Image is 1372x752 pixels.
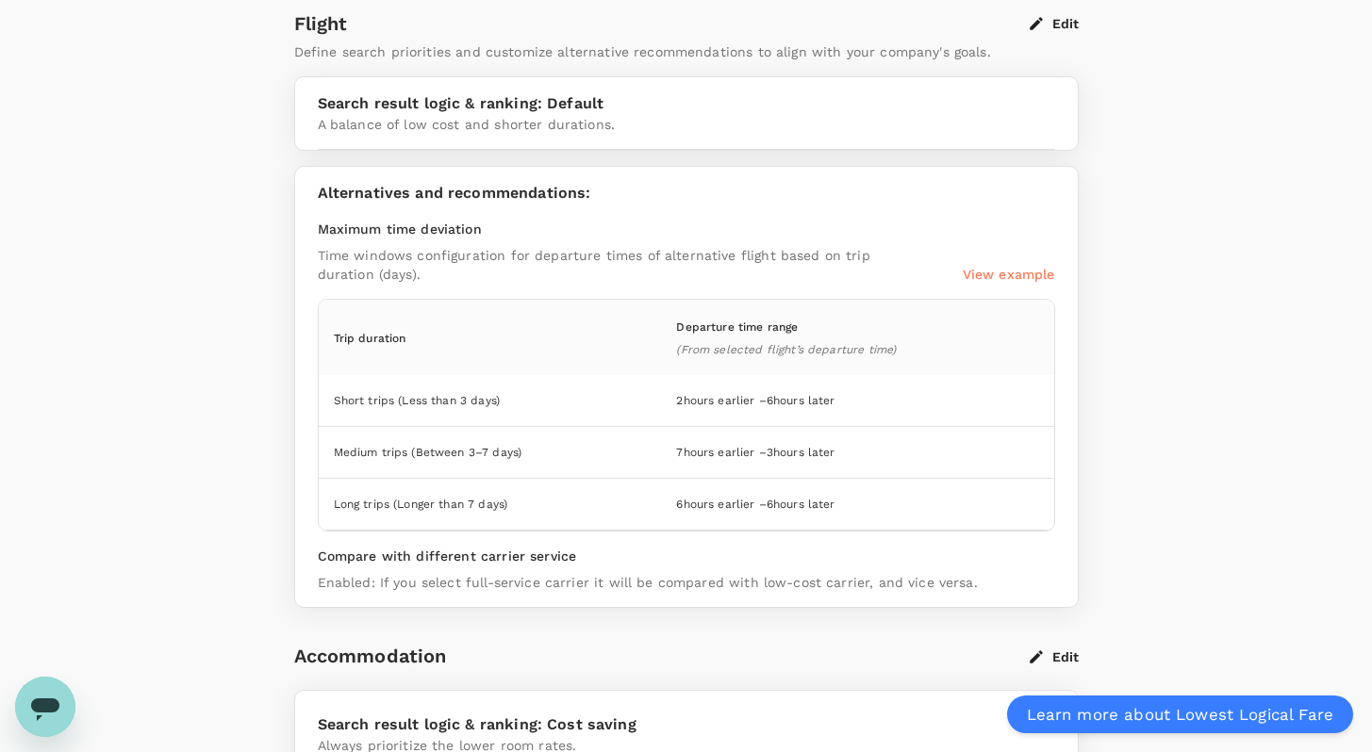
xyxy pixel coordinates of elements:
[676,446,835,459] span: 7 hours earlier – 3 hours later
[1030,648,1079,665] button: Edit
[1030,15,1079,32] button: Edit
[676,394,835,407] span: 2 hours earlier – 6 hours later
[963,265,1055,284] p: View example
[334,394,501,407] span: Short trips (Less than 3 days)
[318,573,1055,592] p: Enabled: If you select full-service carrier it will be compared with low-cost carrier, and vice v...
[15,677,75,737] iframe: Button to launch messaging window
[318,220,1055,238] p: Maximum time deviation
[294,646,447,667] h3: Accommodation
[676,320,798,334] span: Departure time range
[334,332,406,345] span: Trip duration
[318,246,871,284] p: Time windows configuration for departure times of alternative flight based on trip duration (days).
[318,182,1055,204] p: Alternatives and recommendations:
[294,13,348,35] h3: Flight
[334,446,522,459] span: Medium trips (Between 3–7 days)
[1007,695,1353,733] a: Learn more about Lowest Logical Fare
[318,115,1055,134] p: A balance of low cost and shorter durations.
[676,343,896,356] span: ( From selected flight’s departure time )
[676,498,835,511] span: 6 hours earlier – 6 hours later
[318,713,636,736] p: Search result logic & ranking: Cost saving
[318,92,1055,115] p: Search result logic & ranking: Default
[334,498,508,511] span: Long trips (Longer than 7 days)
[318,547,1055,565] p: Compare with different carrier service
[294,42,991,61] p: Define search priorities and customize alternative recommendations to align with your company's g...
